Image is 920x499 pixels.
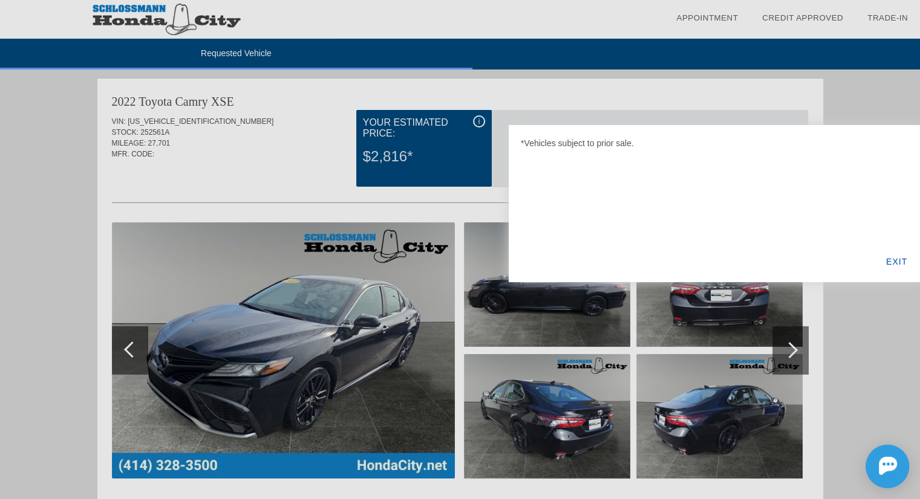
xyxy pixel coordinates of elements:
[676,13,738,22] a: Appointment
[811,434,920,499] iframe: Chat Assistance
[873,241,920,282] div: EXIT
[521,137,908,149] div: *Vehicles subject to prior sale.
[867,13,908,22] a: Trade-In
[762,13,843,22] a: Credit Approved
